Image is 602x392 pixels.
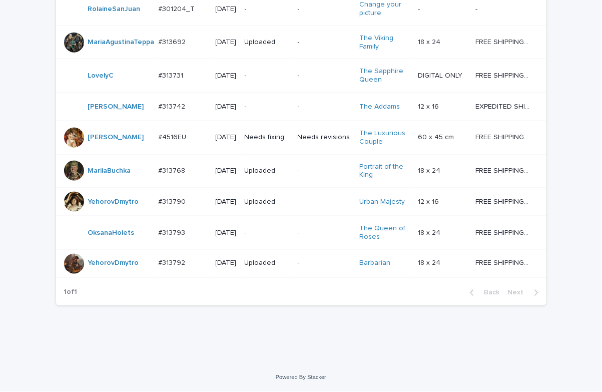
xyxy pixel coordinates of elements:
span: Back [478,289,500,296]
p: FREE SHIPPING - preview in 1-2 business days, after your approval delivery will take 6-10 busines... [475,131,532,142]
button: Back [462,288,504,297]
p: [DATE] [216,229,237,237]
p: - [245,72,290,80]
p: 12 x 16 [418,101,441,111]
p: 18 x 24 [418,165,442,175]
p: #313792 [159,257,188,268]
p: Uploaded [245,198,290,206]
a: MariiaBuchka [88,167,131,175]
a: LovelyC [88,72,114,80]
a: Urban Majesty [359,198,405,206]
a: MariaAgustinaTeppa [88,38,155,47]
p: #313692 [159,36,188,47]
p: [DATE] [216,133,237,142]
p: 12 x 16 [418,196,441,206]
p: FREE SHIPPING - preview in 1-2 business days, after your approval delivery will take 5-10 b.d. [475,165,532,175]
p: FREE SHIPPING - preview in 1-2 business days, after your approval delivery will take 5-10 b.d. [475,227,532,237]
p: - [245,5,290,14]
p: [DATE] [216,103,237,111]
tr: MariaAgustinaTeppa #313692#313692 [DATE]Uploaded-The Viking Family 18 x 2418 x 24 FREE SHIPPING -... [56,26,546,59]
p: 60 x 45 cm [418,131,456,142]
p: DIGITAL ONLY [418,70,464,80]
button: Next [504,288,546,297]
p: - [475,3,479,14]
a: Portrait of the King [359,163,410,180]
a: RolaineSanJuan [88,5,141,14]
a: The Sapphire Queen [359,67,410,84]
tr: [PERSON_NAME] #313742#313742 [DATE]--The Addams 12 x 1612 x 16 EXPEDITED SHIPPING - preview in 1 ... [56,92,546,121]
p: - [298,259,351,268]
p: FREE SHIPPING - preview in 1-2 business days, after your approval delivery will take 5-10 b.d. [475,196,532,206]
p: 1 of 1 [56,280,86,305]
p: EXPEDITED SHIPPING - preview in 1 business day; delivery up to 5 business days after your approval. [475,101,532,111]
p: - [245,229,290,237]
p: [DATE] [216,259,237,268]
p: - [298,103,351,111]
a: The Luxurious Couple [359,129,410,146]
p: #313768 [159,165,188,175]
p: [DATE] [216,72,237,80]
p: #301204_T [159,3,197,14]
p: [DATE] [216,198,237,206]
p: Needs fixing [245,133,290,142]
p: - [298,38,351,47]
a: The Viking Family [359,34,410,51]
p: Uploaded [245,259,290,268]
a: Barbarian [359,259,390,268]
span: Next [508,289,530,296]
p: Uploaded [245,167,290,175]
a: [PERSON_NAME] [88,133,144,142]
p: 18 x 24 [418,36,442,47]
tr: MariiaBuchka #313768#313768 [DATE]Uploaded-Portrait of the King 18 x 2418 x 24 FREE SHIPPING - pr... [56,154,546,188]
p: [DATE] [216,38,237,47]
p: - [298,229,351,237]
p: - [418,3,422,14]
p: - [298,5,351,14]
p: - [245,103,290,111]
a: YehorovDmytro [88,198,139,206]
a: The Queen of Roses [359,224,410,241]
p: #313742 [159,101,188,111]
p: #313731 [159,70,186,80]
a: OksanaHolets [88,229,135,237]
a: [PERSON_NAME] [88,103,144,111]
p: [DATE] [216,5,237,14]
a: Change your picture [359,1,410,18]
a: YehorovDmytro [88,259,139,268]
p: Needs revisions [298,133,351,142]
p: FREE SHIPPING - preview in 1-2 business days, after your approval delivery will take 5-10 b.d. [475,257,532,268]
tr: YehorovDmytro #313790#313790 [DATE]Uploaded-Urban Majesty 12 x 1612 x 16 FREE SHIPPING - preview ... [56,188,546,216]
p: [DATE] [216,167,237,175]
tr: YehorovDmytro #313792#313792 [DATE]Uploaded-Barbarian 18 x 2418 x 24 FREE SHIPPING - preview in 1... [56,249,546,278]
tr: [PERSON_NAME] #4516EU#4516EU [DATE]Needs fixingNeeds revisionsThe Luxurious Couple 60 x 45 cm60 x... [56,121,546,154]
p: FREE SHIPPING - preview in 1-2 business days, after your approval delivery will take 5-10 b.d. [475,70,532,80]
p: 18 x 24 [418,227,442,237]
p: 18 x 24 [418,257,442,268]
p: Uploaded [245,38,290,47]
p: - [298,72,351,80]
p: - [298,167,351,175]
a: The Addams [359,103,400,111]
p: FREE SHIPPING - preview in 1-2 business days, after your approval delivery will take 5-10 b.d. [475,36,532,47]
tr: OksanaHolets #313793#313793 [DATE]--The Queen of Roses 18 x 2418 x 24 FREE SHIPPING - preview in ... [56,216,546,250]
p: #313793 [159,227,188,237]
p: #313790 [159,196,188,206]
a: Powered By Stacker [276,374,326,380]
tr: LovelyC #313731#313731 [DATE]--The Sapphire Queen DIGITAL ONLYDIGITAL ONLY FREE SHIPPING - previe... [56,59,546,93]
p: #4516EU [159,131,189,142]
p: - [298,198,351,206]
